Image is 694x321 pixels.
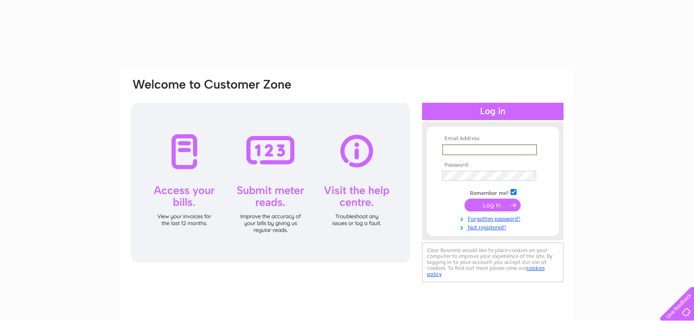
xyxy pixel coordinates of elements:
[442,222,546,231] a: Not registered?
[440,136,546,142] th: Email Address:
[440,188,546,197] td: Remember me?
[427,265,545,277] a: cookies policy
[422,242,564,282] div: Clear Business would like to place cookies on your computer to improve your experience of the sit...
[442,214,546,222] a: Forgotten password?
[464,199,521,211] input: Submit
[440,162,546,168] th: Password:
